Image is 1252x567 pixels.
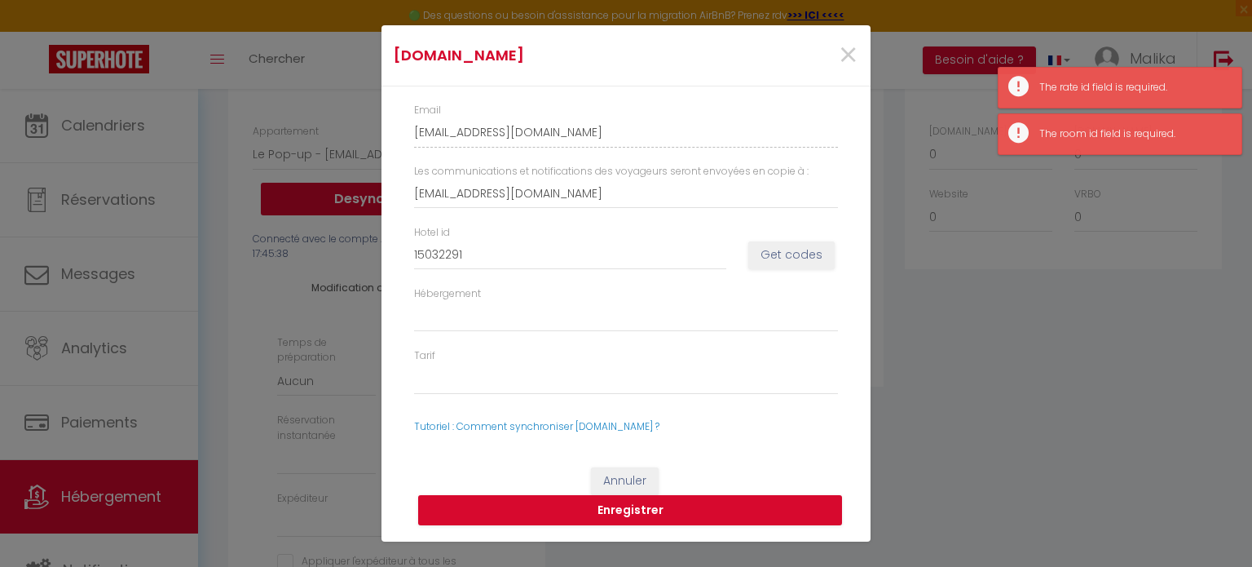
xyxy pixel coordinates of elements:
button: Enregistrer [418,495,842,526]
button: Annuler [591,467,659,495]
div: The room id field is required. [1039,126,1225,142]
button: Get codes [748,241,835,269]
h4: [DOMAIN_NAME] [394,44,696,67]
label: Email [414,103,441,118]
button: Close [838,38,858,73]
span: × [838,31,858,80]
label: Les communications et notifications des voyageurs seront envoyées en copie à : [414,164,809,179]
label: Hotel id [414,225,450,241]
label: Tarif [414,348,435,364]
div: The rate id field is required. [1039,80,1225,95]
label: Hébergement [414,286,481,302]
a: Tutoriel : Comment synchroniser [DOMAIN_NAME] ? [414,419,659,433]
